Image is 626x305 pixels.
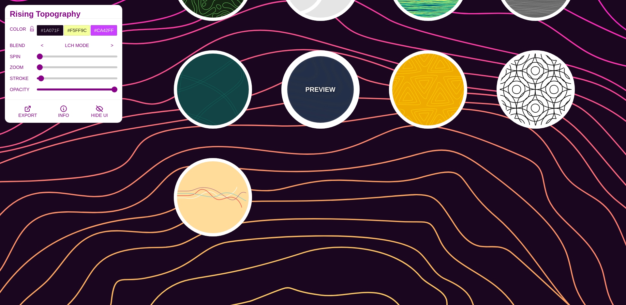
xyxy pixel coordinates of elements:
button: black imperfect intersecting rings [497,50,575,129]
span: HIDE UI [91,113,108,118]
label: STROKE [10,74,37,83]
button: INFO [46,100,82,123]
button: HIDE UI [82,100,117,123]
span: INFO [58,113,69,118]
label: SPIN [10,52,37,61]
button: Color Lock [27,25,37,34]
h2: Rising Topography [10,11,117,17]
label: OPACITY [10,85,37,94]
label: COLOR [10,25,27,36]
label: ZOOM [10,63,37,72]
button: outlined curvy lines intersect over green [174,50,252,129]
button: PREVIEWnavy background with yellow to red curvy line progression [281,50,360,129]
p: PREVIEW [305,85,335,94]
input: < [37,40,48,50]
label: BLEND [10,41,37,50]
button: EXPORT [10,100,46,123]
input: > [107,40,117,50]
button: various tangled threads in horizontal line [174,158,252,236]
button: outlined yellow triangles in triangles [389,50,467,129]
span: EXPORT [18,113,37,118]
p: LCH MODE [48,43,107,48]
